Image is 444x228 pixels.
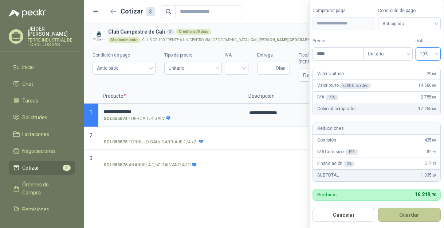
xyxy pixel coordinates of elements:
[326,94,338,100] div: 19 %
[303,70,318,81] span: Flex
[9,60,75,74] a: Inicio
[257,52,290,59] label: Entrega
[9,144,75,158] a: Negociaciones
[317,172,339,179] p: SUBTOTAL
[421,94,436,101] span: 2.755
[432,150,436,154] span: ,65
[23,205,50,213] span: Remisiones
[9,94,75,108] a: Tareas
[23,130,50,138] span: Licitaciones
[317,94,338,101] p: IVA
[317,70,344,77] p: Valor Unitario
[317,105,355,112] p: Cobro al comprador
[90,132,93,138] span: 2
[317,148,358,155] p: IVA Comisión
[421,172,436,179] span: 1.035
[93,52,156,59] label: Condición de pago
[103,139,204,146] p: - TORNILLO GALV CARRIAJE 1/4 x2"
[108,37,141,43] div: Mantenimiento
[317,82,371,89] p: Valor bruto
[9,161,75,175] a: Cotizar3
[424,137,436,144] span: 435
[103,115,127,122] strong: SOL055874
[424,160,436,167] span: 517
[23,164,39,172] span: Cotizar
[23,147,56,155] span: Negociaciones
[169,63,217,74] span: Unitario
[103,109,239,115] input: SOL055874-TUERCA 1/4 GALV
[23,113,48,121] span: Solicitudes
[313,7,375,14] label: Comprador paga
[90,155,93,161] span: 3
[317,192,337,197] p: Recibirás
[430,193,436,197] span: ,70
[9,111,75,124] a: Solicitudes
[299,52,349,66] label: Tipo/Valor del [PERSON_NAME]
[225,52,248,59] label: IVA
[9,127,75,141] a: Licitaciones
[9,202,75,216] a: Remisiones
[432,84,436,88] span: ,00
[382,18,436,29] span: Anticipado
[432,107,436,111] span: ,00
[317,160,354,167] p: Financiación
[414,192,436,197] span: 16.219
[276,62,286,74] span: Días
[427,148,436,155] span: 82
[98,89,244,104] p: Producto
[23,181,68,197] span: Órdenes de Compra
[142,38,326,42] p: CLL 5 CR 100 FRENTE A UNICENTRO VIA [GEOGRAPHIC_DATA] -
[103,162,197,169] p: - ARANDELA 1/4" GALVANIZADO
[317,137,336,144] p: Comisión
[420,49,436,59] span: 19%
[432,173,436,177] span: ,30
[345,149,358,155] div: 19 %
[9,9,46,18] img: Logo peakr
[28,38,75,47] p: FERRE INDUSTRIAL DE TORNILLOS SAS
[368,49,408,59] span: Unitario
[317,125,343,132] p: Deducciones
[176,29,211,35] div: Crédito a 30 días
[63,165,71,171] span: 3
[340,83,370,89] div: x 500 Unidades
[103,115,171,122] p: - TUERCA 1/4 GALV
[146,7,155,16] div: 3
[416,38,441,45] label: IVA
[378,208,441,222] button: Guardar
[9,178,75,200] a: Órdenes de Compra
[9,77,75,91] a: Chat
[166,29,174,35] div: 3
[432,138,436,142] span: ,00
[103,155,239,161] input: SOL055876-ARANDELA 1/4" GALVANIZADO
[427,70,436,77] span: 29
[103,139,127,146] strong: SOL055875
[23,63,34,71] span: Inicio
[90,109,93,115] span: 1
[251,38,326,42] strong: Cali , [PERSON_NAME][GEOGRAPHIC_DATA]
[344,161,354,167] div: 3 %
[432,95,436,99] span: ,00
[313,38,364,45] label: Precio
[164,52,222,59] label: Tipo de precio
[103,162,127,169] strong: SOL055876
[432,72,436,76] span: ,00
[121,6,155,16] h2: Cotizar
[93,30,105,43] img: Company Logo
[28,26,75,36] p: JEIDER [PERSON_NAME]
[23,80,34,88] span: Chat
[97,63,151,74] span: Anticipado
[432,162,436,166] span: ,65
[418,82,436,89] span: 14.500
[103,132,239,138] input: SOL055875-TORNILLO GALV CARRIAJE 1/4 x2"
[108,28,432,36] h3: Club Campestre de Cali
[418,105,436,112] span: 17.255
[313,208,375,222] button: Cancelar
[23,97,39,105] span: Tareas
[244,89,317,104] p: Descripción
[378,7,441,14] label: Condición de pago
